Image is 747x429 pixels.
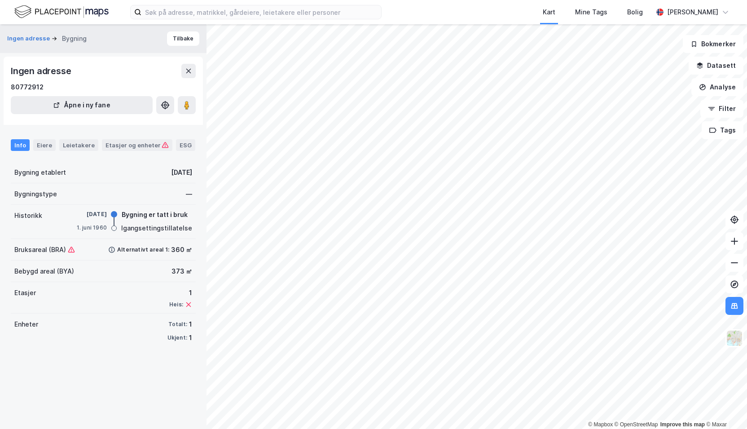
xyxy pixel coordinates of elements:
iframe: Chat Widget [702,386,747,429]
button: Åpne i ny fane [11,96,153,114]
div: 1 [169,287,192,298]
div: Bruksareal (BRA) [14,244,75,255]
div: 80772912 [11,82,44,93]
div: Bygning [62,33,87,44]
div: Totalt: [168,321,187,328]
div: Heis: [169,301,183,308]
button: Ingen adresse [7,34,52,43]
div: Etasjer og enheter [105,141,169,149]
a: OpenStreetMap [615,421,658,428]
div: 373 ㎡ [171,266,192,277]
div: Eiere [33,139,56,151]
div: Bygning etablert [14,167,66,178]
div: Kontrollprogram for chat [702,386,747,429]
div: 360 ㎡ [171,244,192,255]
div: Etasjer [14,287,36,298]
div: Leietakere [59,139,98,151]
a: Mapbox [588,421,613,428]
input: Søk på adresse, matrikkel, gårdeiere, leietakere eller personer [141,5,381,19]
button: Tags [702,121,743,139]
div: ESG [176,139,195,151]
div: Ukjent: [167,334,187,341]
div: 1 [189,319,192,330]
button: Filter [700,100,743,118]
img: Z [726,330,743,347]
div: [PERSON_NAME] [667,7,718,18]
button: Datasett [689,57,743,75]
div: Kart [543,7,555,18]
div: [DATE] [71,210,107,218]
div: [DATE] [171,167,192,178]
div: 1 [189,332,192,343]
div: Mine Tags [575,7,607,18]
button: Bokmerker [683,35,743,53]
div: Alternativt areal 1: [117,246,169,253]
div: Bygning er tatt i bruk [122,209,188,220]
button: Tilbake [167,31,199,46]
div: — [186,189,192,199]
div: Ingen adresse [11,64,73,78]
a: Improve this map [660,421,705,428]
div: Bebygd areal (BYA) [14,266,74,277]
div: Bolig [627,7,643,18]
div: Enheter [14,319,38,330]
div: 1. juni 1960 [71,224,107,232]
img: logo.f888ab2527a4732fd821a326f86c7f29.svg [14,4,109,20]
div: Historikk [14,210,42,221]
div: Igangsettingstillatelse [121,223,192,234]
div: Bygningstype [14,189,57,199]
button: Analyse [691,78,743,96]
div: Info [11,139,30,151]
